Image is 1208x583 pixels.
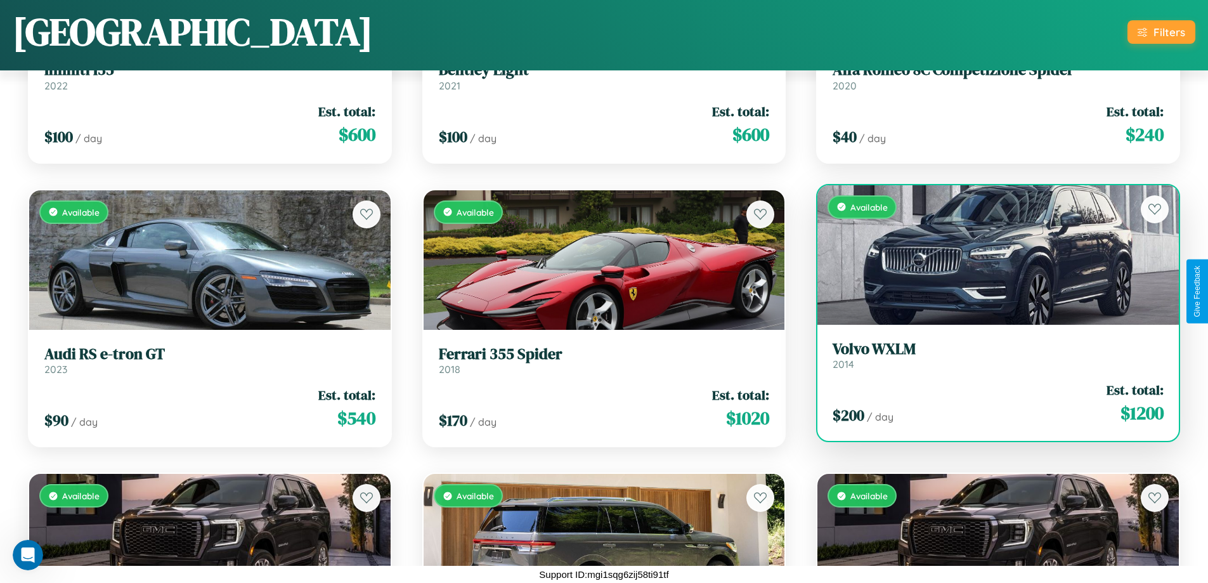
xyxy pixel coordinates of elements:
h3: Bentley Eight [439,61,770,79]
span: / day [867,410,893,423]
span: 2023 [44,363,67,376]
a: Infiniti I352022 [44,61,375,92]
span: $ 600 [339,122,375,147]
a: Ferrari 355 Spider2018 [439,345,770,376]
iframe: Intercom live chat [13,540,43,570]
span: $ 170 [439,410,467,431]
span: $ 540 [337,405,375,431]
span: $ 100 [44,126,73,147]
span: $ 90 [44,410,68,431]
span: 2022 [44,79,68,92]
a: Audi RS e-tron GT2023 [44,345,375,376]
h1: [GEOGRAPHIC_DATA] [13,6,373,58]
h3: Audi RS e-tron GT [44,345,375,364]
h3: Ferrari 355 Spider [439,345,770,364]
span: Available [62,207,100,218]
span: Available [62,490,100,501]
span: / day [71,416,98,428]
span: Available [457,207,494,218]
span: 2014 [833,358,854,370]
span: Est. total: [712,386,769,404]
span: / day [75,132,102,145]
span: Available [457,490,494,501]
span: Est. total: [1107,381,1164,399]
a: Volvo WXLM2014 [833,340,1164,371]
span: Est. total: [712,102,769,121]
span: $ 1020 [726,405,769,431]
span: $ 1200 [1120,400,1164,426]
h3: Alfa Romeo 8C Competizione Spider [833,61,1164,79]
span: / day [859,132,886,145]
span: Available [850,202,888,213]
span: / day [470,416,497,428]
span: $ 40 [833,126,857,147]
button: Filters [1127,20,1195,44]
div: Filters [1153,25,1185,39]
span: $ 600 [732,122,769,147]
span: Est. total: [1107,102,1164,121]
p: Support ID: mgi1sqg6zij58ti91tf [539,566,668,583]
span: 2018 [439,363,460,376]
span: Available [850,490,888,501]
span: $ 240 [1126,122,1164,147]
span: / day [470,132,497,145]
h3: Infiniti I35 [44,61,375,79]
a: Bentley Eight2021 [439,61,770,92]
a: Alfa Romeo 8C Competizione Spider2020 [833,61,1164,92]
h3: Volvo WXLM [833,340,1164,358]
span: $ 200 [833,405,864,426]
span: Est. total: [318,102,375,121]
span: 2020 [833,79,857,92]
span: Est. total: [318,386,375,404]
span: 2021 [439,79,460,92]
div: Give Feedback [1193,266,1202,317]
span: $ 100 [439,126,467,147]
